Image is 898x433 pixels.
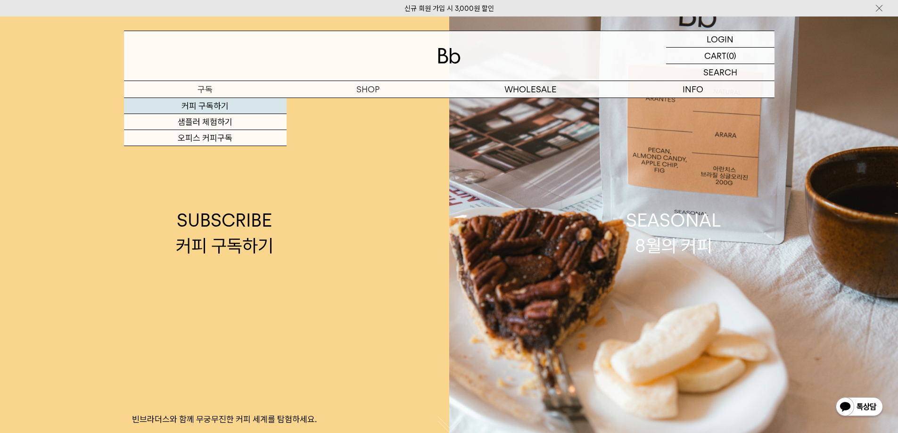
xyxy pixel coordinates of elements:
[835,396,884,419] img: 카카오톡 채널 1:1 채팅 버튼
[176,208,273,258] div: SUBSCRIBE 커피 구독하기
[626,208,721,258] div: SEASONAL 8월의 커피
[703,64,737,81] p: SEARCH
[707,31,733,47] p: LOGIN
[404,4,494,13] a: 신규 회원 가입 시 3,000원 할인
[287,81,449,98] a: SHOP
[438,48,461,64] img: 로고
[726,48,736,64] p: (0)
[124,98,287,114] a: 커피 구독하기
[666,48,774,64] a: CART (0)
[666,31,774,48] a: LOGIN
[124,81,287,98] a: 구독
[704,48,726,64] p: CART
[124,114,287,130] a: 샘플러 체험하기
[612,81,774,98] p: INFO
[124,130,287,146] a: 오피스 커피구독
[449,81,612,98] p: WHOLESALE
